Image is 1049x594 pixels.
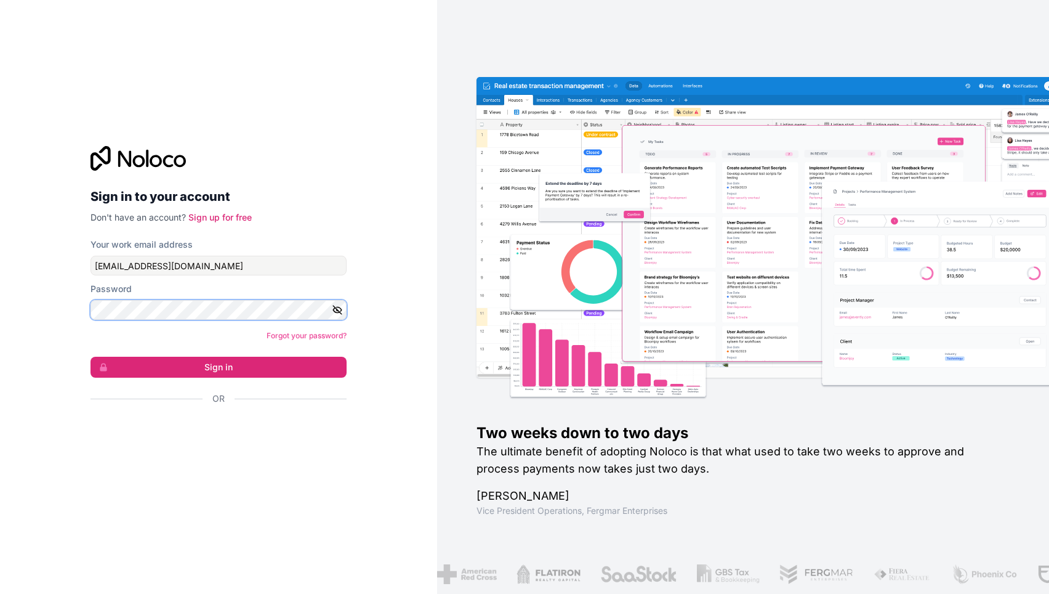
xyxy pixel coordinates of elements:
[90,212,186,222] span: Don't have an account?
[267,331,347,340] a: Forgot your password?
[512,564,576,584] img: /assets/flatiron-C8eUkumj.png
[692,564,755,584] img: /assets/gbstax-C-GtDUiK.png
[84,418,343,445] iframe: Sign in with Google Button
[90,283,132,295] label: Password
[90,300,347,320] input: Password
[476,487,1010,505] h1: [PERSON_NAME]
[869,564,927,584] img: /assets/fiera-fwj2N5v4.png
[90,238,193,251] label: Your work email address
[90,256,347,275] input: Email address
[90,418,337,445] div: Sign in with Google. Opens in new tab
[476,443,1010,478] h2: The ultimate benefit of adopting Noloco is that what used to take two weeks to approve and proces...
[212,393,225,405] span: Or
[90,357,347,378] button: Sign in
[432,564,492,584] img: /assets/american-red-cross-BAupjrZR.png
[595,564,673,584] img: /assets/saastock-C6Zbiodz.png
[774,564,850,584] img: /assets/fergmar-CudnrXN5.png
[476,505,1010,517] h1: Vice President Operations , Fergmar Enterprises
[188,212,252,222] a: Sign up for free
[946,564,1013,584] img: /assets/phoenix-BREaitsQ.png
[90,185,347,208] h2: Sign in to your account
[476,423,1010,443] h1: Two weeks down to two days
